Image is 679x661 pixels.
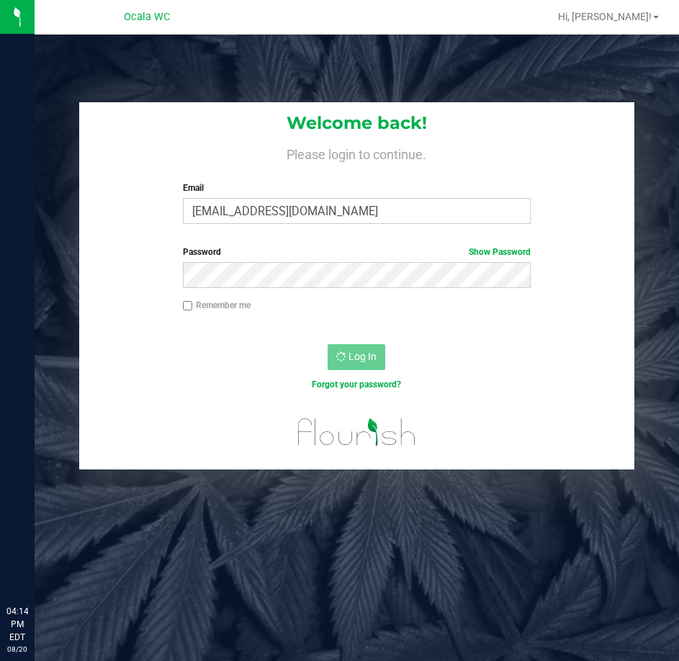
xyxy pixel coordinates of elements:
span: Password [183,247,221,257]
p: 04:14 PM EDT [6,605,28,644]
input: Remember me [183,301,193,311]
button: Log In [328,344,385,370]
span: Hi, [PERSON_NAME]! [558,11,652,22]
h1: Welcome back! [79,114,634,132]
h4: Please login to continue. [79,144,634,161]
a: Forgot your password? [312,379,401,390]
a: Show Password [469,247,531,257]
p: 08/20 [6,644,28,655]
span: Log In [349,351,377,362]
img: flourish_logo.svg [287,406,426,458]
label: Remember me [183,299,251,312]
span: Ocala WC [124,11,170,23]
label: Email [183,181,531,194]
